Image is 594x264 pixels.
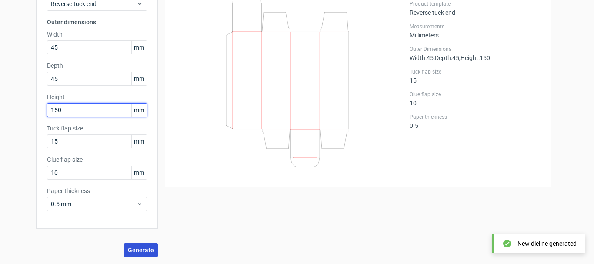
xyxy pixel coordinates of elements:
[410,114,540,120] label: Paper thickness
[47,155,147,164] label: Glue flap size
[434,54,459,61] span: , Depth : 45
[131,72,147,85] span: mm
[51,200,137,208] span: 0.5 mm
[131,166,147,179] span: mm
[410,23,540,30] label: Measurements
[410,0,540,16] div: Reverse tuck end
[47,61,147,70] label: Depth
[410,68,540,84] div: 15
[410,0,540,7] label: Product template
[410,54,434,61] span: Width : 45
[410,46,540,53] label: Outer Dimensions
[131,135,147,148] span: mm
[517,239,577,248] div: New dieline generated
[128,247,154,253] span: Generate
[459,54,490,61] span: , Height : 150
[47,30,147,39] label: Width
[410,68,540,75] label: Tuck flap size
[131,104,147,117] span: mm
[47,93,147,101] label: Height
[47,124,147,133] label: Tuck flap size
[124,243,158,257] button: Generate
[47,187,147,195] label: Paper thickness
[410,23,540,39] div: Millimeters
[410,91,540,98] label: Glue flap size
[131,41,147,54] span: mm
[410,91,540,107] div: 10
[47,18,147,27] h3: Outer dimensions
[410,114,540,129] div: 0.5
